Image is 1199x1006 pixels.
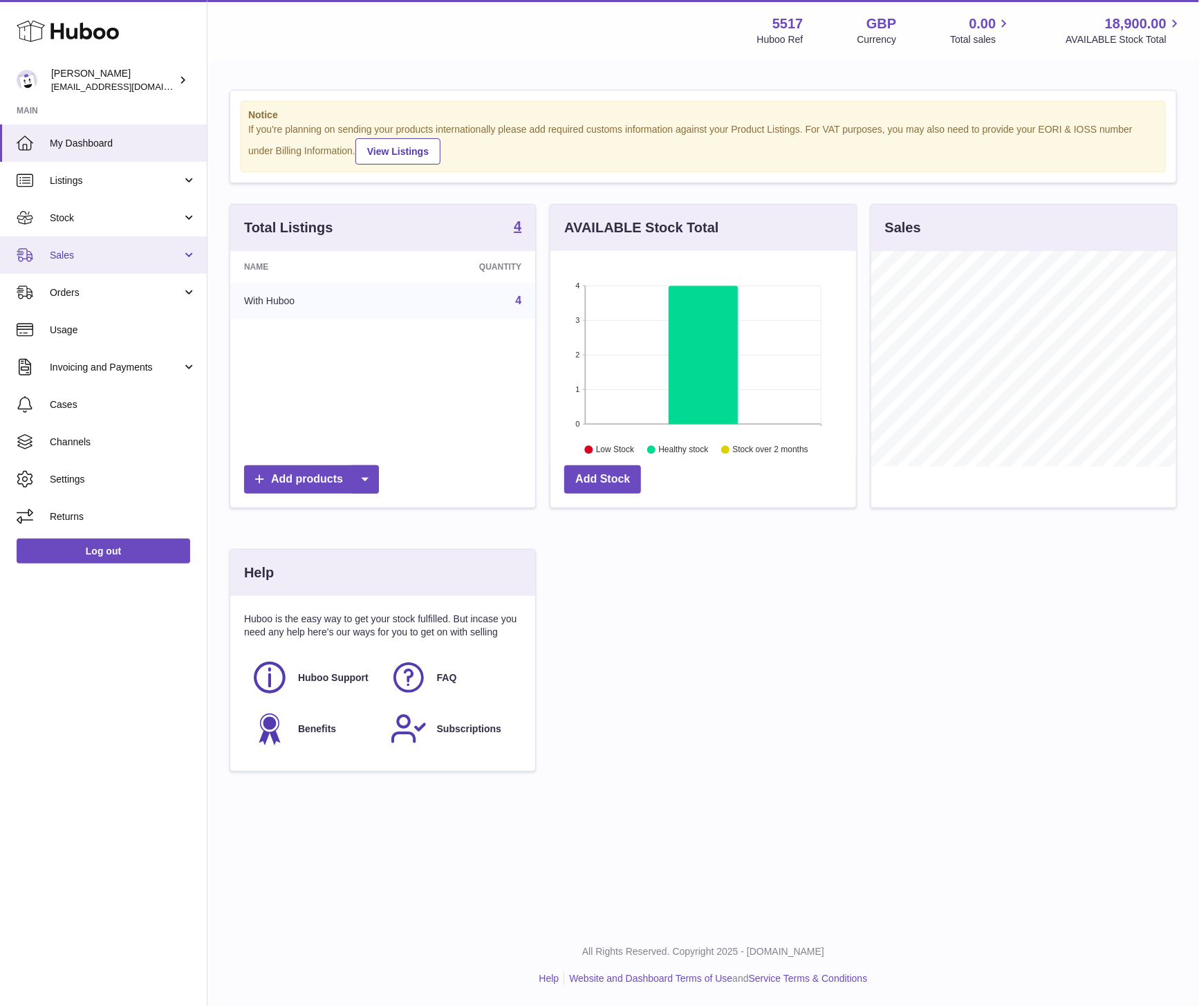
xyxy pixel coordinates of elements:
[50,361,182,374] span: Invoicing and Payments
[251,710,376,747] a: Benefits
[230,251,391,283] th: Name
[1105,15,1167,33] span: 18,900.00
[437,723,501,736] span: Subscriptions
[969,15,996,33] span: 0.00
[564,218,718,237] h3: AVAILABLE Stock Total
[576,281,580,290] text: 4
[772,15,803,33] strong: 5517
[50,324,196,337] span: Usage
[50,174,182,187] span: Listings
[50,436,196,449] span: Channels
[885,218,921,237] h3: Sales
[576,420,580,428] text: 0
[391,251,536,283] th: Quantity
[564,972,867,985] li: and
[50,137,196,150] span: My Dashboard
[1066,15,1182,46] a: 18,900.00 AVAILABLE Stock Total
[1066,33,1182,46] span: AVAILABLE Stock Total
[515,295,521,306] a: 4
[749,973,868,984] a: Service Terms & Conditions
[569,973,732,984] a: Website and Dashboard Terms of Use
[219,945,1188,958] p: All Rights Reserved. Copyright 2025 - [DOMAIN_NAME]
[51,67,176,93] div: [PERSON_NAME]
[514,219,521,233] strong: 4
[950,33,1012,46] span: Total sales
[230,283,391,319] td: With Huboo
[50,249,182,262] span: Sales
[757,33,803,46] div: Huboo Ref
[244,563,274,582] h3: Help
[298,723,336,736] span: Benefits
[866,15,896,33] strong: GBP
[390,710,515,747] a: Subscriptions
[50,473,196,486] span: Settings
[298,671,369,684] span: Huboo Support
[17,539,190,563] a: Log out
[857,33,897,46] div: Currency
[596,445,635,454] text: Low Stock
[51,81,203,92] span: [EMAIL_ADDRESS][DOMAIN_NAME]
[576,351,580,359] text: 2
[659,445,709,454] text: Healthy stock
[576,385,580,393] text: 1
[437,671,457,684] span: FAQ
[355,138,440,165] a: View Listings
[950,15,1012,46] a: 0.00 Total sales
[50,510,196,523] span: Returns
[50,398,196,411] span: Cases
[564,465,641,494] a: Add Stock
[244,465,379,494] a: Add products
[244,218,333,237] h3: Total Listings
[244,613,521,639] p: Huboo is the easy way to get your stock fulfilled. But incase you need any help here's our ways f...
[17,70,37,91] img: alessiavanzwolle@hotmail.com
[251,659,376,696] a: Huboo Support
[576,316,580,324] text: 3
[733,445,808,454] text: Stock over 2 months
[539,973,559,984] a: Help
[50,286,182,299] span: Orders
[248,123,1158,165] div: If you're planning on sending your products internationally please add required customs informati...
[248,109,1158,122] strong: Notice
[50,212,182,225] span: Stock
[390,659,515,696] a: FAQ
[514,219,521,236] a: 4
